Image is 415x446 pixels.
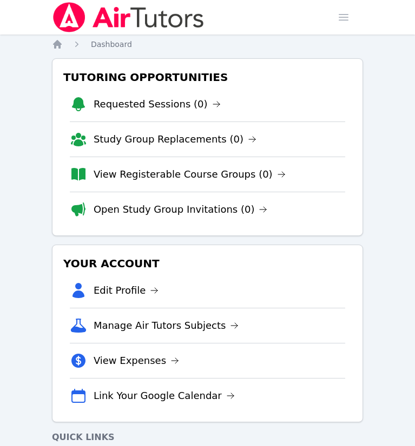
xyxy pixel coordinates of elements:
span: Dashboard [91,40,132,49]
a: Dashboard [91,39,132,50]
a: Edit Profile [94,283,159,298]
a: Open Study Group Invitations (0) [94,202,268,217]
a: Link Your Google Calendar [94,388,235,403]
img: Air Tutors [52,2,205,32]
a: Manage Air Tutors Subjects [94,318,239,333]
nav: Breadcrumb [52,39,363,50]
h3: Tutoring Opportunities [61,67,354,87]
a: Requested Sessions (0) [94,97,221,112]
h4: Quick Links [52,431,363,444]
a: Study Group Replacements (0) [94,132,256,147]
a: View Expenses [94,353,179,368]
a: View Registerable Course Groups (0) [94,167,286,182]
h3: Your Account [61,254,354,273]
